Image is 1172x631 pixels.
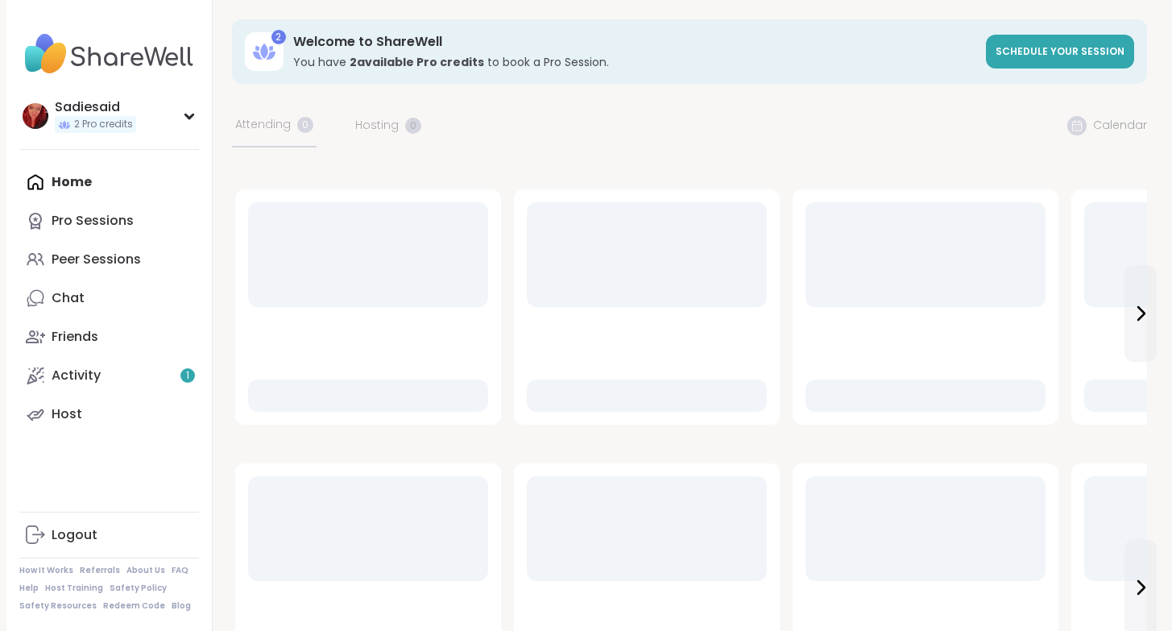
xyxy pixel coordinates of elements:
[52,289,85,307] div: Chat
[19,201,199,240] a: Pro Sessions
[986,35,1134,68] a: Schedule your session
[186,369,189,383] span: 1
[172,565,188,576] a: FAQ
[996,44,1124,58] span: Schedule your session
[350,54,484,70] b: 2 available Pro credit s
[19,279,199,318] a: Chat
[103,600,165,612] a: Redeem Code
[293,33,976,51] h3: Welcome to ShareWell
[110,583,167,594] a: Safety Policy
[126,565,165,576] a: About Us
[19,583,39,594] a: Help
[23,103,48,129] img: Sadiesaid
[52,367,101,384] div: Activity
[19,318,199,356] a: Friends
[52,251,141,268] div: Peer Sessions
[271,30,286,44] div: 2
[293,54,976,70] h3: You have to book a Pro Session.
[19,600,97,612] a: Safety Resources
[19,516,199,554] a: Logout
[52,526,97,544] div: Logout
[19,565,73,576] a: How It Works
[172,600,191,612] a: Blog
[52,328,98,346] div: Friends
[74,118,133,131] span: 2 Pro credits
[19,356,199,395] a: Activity1
[80,565,120,576] a: Referrals
[55,98,136,116] div: Sadiesaid
[19,26,199,82] img: ShareWell Nav Logo
[45,583,103,594] a: Host Training
[19,240,199,279] a: Peer Sessions
[19,395,199,434] a: Host
[52,405,82,423] div: Host
[52,212,134,230] div: Pro Sessions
